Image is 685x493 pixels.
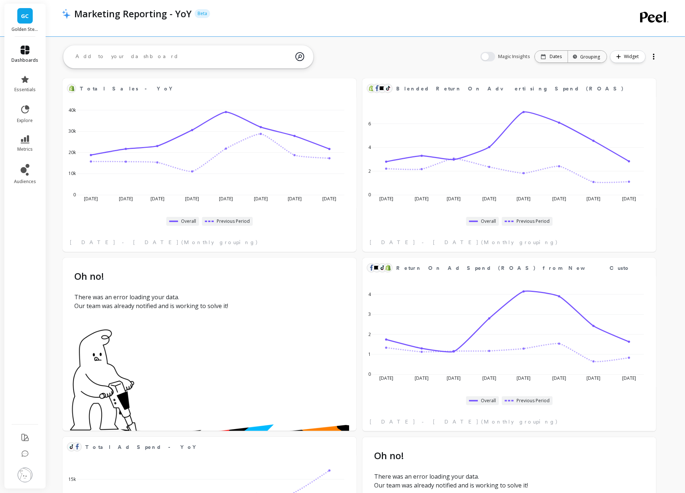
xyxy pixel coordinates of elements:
[374,472,645,490] p: There was an error loading your data. Our team was already notified and is working to solve it!
[370,418,479,425] span: [DATE] - [DATE]
[396,263,628,273] span: Return On Ad Spend (ROAS) from New Customers - YoY
[80,85,177,93] span: Total Sales - YoY
[481,239,558,246] span: (Monthly grouping)
[181,218,196,224] span: Overall
[396,83,628,94] span: Blended Return On Advertising Spend (ROAS) - YoY
[217,218,250,224] span: Previous Period
[17,146,33,152] span: metrics
[481,398,496,404] span: Overall
[481,418,558,425] span: (Monthly grouping)
[517,398,550,404] span: Previous Period
[396,264,684,272] span: Return On Ad Spend (ROAS) from New Customers - YoY
[17,118,33,124] span: explore
[12,57,39,63] span: dashboards
[295,47,304,67] img: magic search icon
[610,50,646,63] button: Widget
[12,26,39,32] p: Golden Steer Steak Company
[85,443,200,451] span: Total Ad Spend - YoY
[74,7,192,20] p: Marketing Reporting - YoY
[14,179,36,185] span: audiences
[181,239,258,246] span: (Monthly grouping)
[70,239,179,246] span: [DATE] - [DATE]
[370,239,479,246] span: [DATE] - [DATE]
[85,442,329,452] span: Total Ad Spend - YoY
[481,218,496,224] span: Overall
[62,8,71,19] img: header icon
[14,87,36,93] span: essentials
[624,53,641,60] span: Widget
[498,53,532,60] span: Magic Insights
[74,293,345,310] p: There was an error loading your data. Our team was already notified and is working to solve it!
[80,83,329,94] span: Total Sales - YoY
[195,9,210,18] p: Beta
[575,53,600,60] div: Grouping
[550,54,562,60] p: Dates
[21,12,29,20] span: GC
[18,468,32,482] img: profile picture
[74,269,345,283] p: Oh no!
[517,218,550,224] span: Previous Period
[374,449,645,463] p: Oh no!
[396,85,663,93] span: Blended Return On Advertising Spend (ROAS) - YoY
